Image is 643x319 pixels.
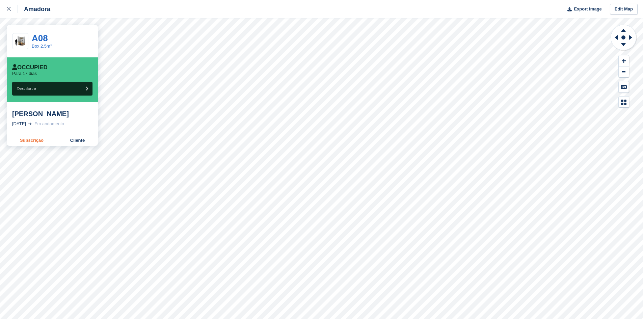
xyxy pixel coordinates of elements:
[18,5,50,13] div: Amadora
[7,135,57,146] a: Subscrição
[12,64,48,71] div: Occupied
[12,110,92,118] div: [PERSON_NAME]
[619,67,629,78] button: Zoom Out
[574,6,601,12] span: Export Image
[619,81,629,92] button: Keyboard Shortcuts
[28,123,32,125] img: arrow-right-light-icn-cde0832a797a2874e46488d9cf13f60e5c3a73dbe684e267c42b8395dfbc2abf.svg
[619,55,629,67] button: Zoom In
[610,4,638,15] a: Edit Map
[17,86,36,91] span: Desalocar
[563,4,602,15] button: Export Image
[12,121,26,127] div: [DATE]
[32,44,52,49] a: Box 2.5m²
[34,121,64,127] div: Em andamento
[12,35,28,47] img: 25-sqft-unit.jpg
[12,82,92,96] button: Desalocar
[32,33,48,43] a: A08
[57,135,98,146] a: Cliente
[12,71,37,76] p: Para 17 dias
[619,97,629,108] button: Map Legend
